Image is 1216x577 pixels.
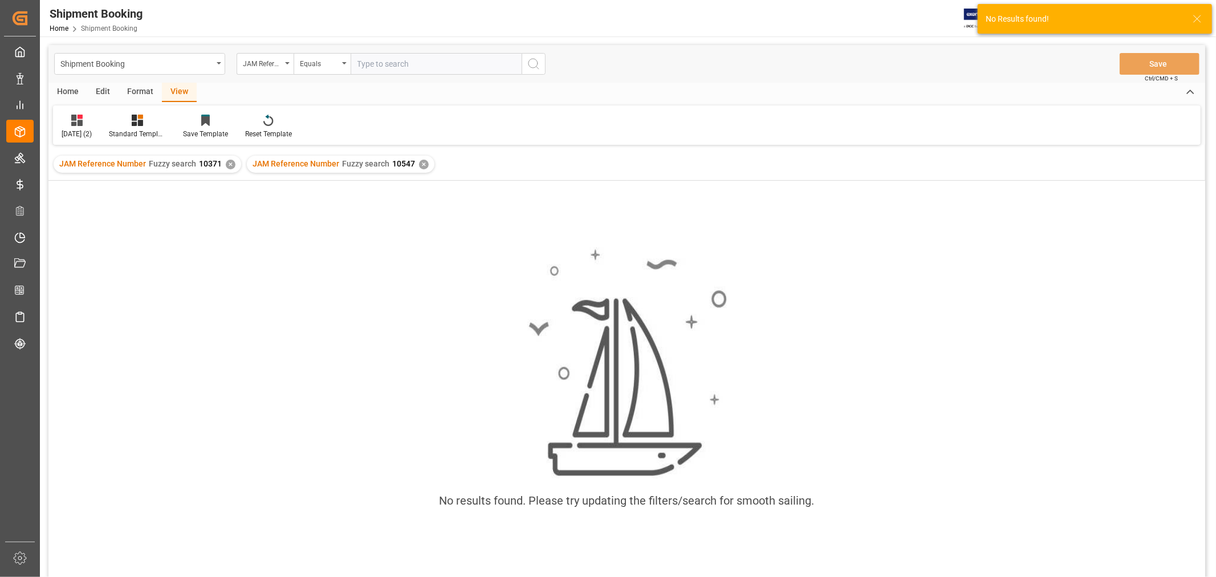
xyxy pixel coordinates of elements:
div: Standard Templates [109,129,166,139]
div: JAM Reference Number [243,56,282,69]
div: [DATE] (2) [62,129,92,139]
div: No results found. Please try updating the filters/search for smooth sailing. [440,492,815,509]
div: Edit [87,83,119,102]
div: ✕ [226,160,235,169]
span: JAM Reference Number [253,159,339,168]
div: Format [119,83,162,102]
button: open menu [54,53,225,75]
div: ✕ [419,160,429,169]
span: Fuzzy search [149,159,196,168]
a: Home [50,25,68,32]
input: Type to search [351,53,522,75]
span: 10547 [392,159,415,168]
button: open menu [237,53,294,75]
span: Ctrl/CMD + S [1145,74,1178,83]
button: Save [1120,53,1199,75]
div: Shipment Booking [50,5,143,22]
button: open menu [294,53,351,75]
div: No Results found! [986,13,1182,25]
div: Reset Template [245,129,292,139]
span: 10371 [199,159,222,168]
div: Equals [300,56,339,69]
div: View [162,83,197,102]
span: Fuzzy search [342,159,389,168]
button: search button [522,53,546,75]
span: JAM Reference Number [59,159,146,168]
img: Exertis%20JAM%20-%20Email%20Logo.jpg_1722504956.jpg [964,9,1003,29]
div: Home [48,83,87,102]
div: Save Template [183,129,228,139]
div: Shipment Booking [60,56,213,70]
img: smooth_sailing.jpeg [527,247,727,478]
